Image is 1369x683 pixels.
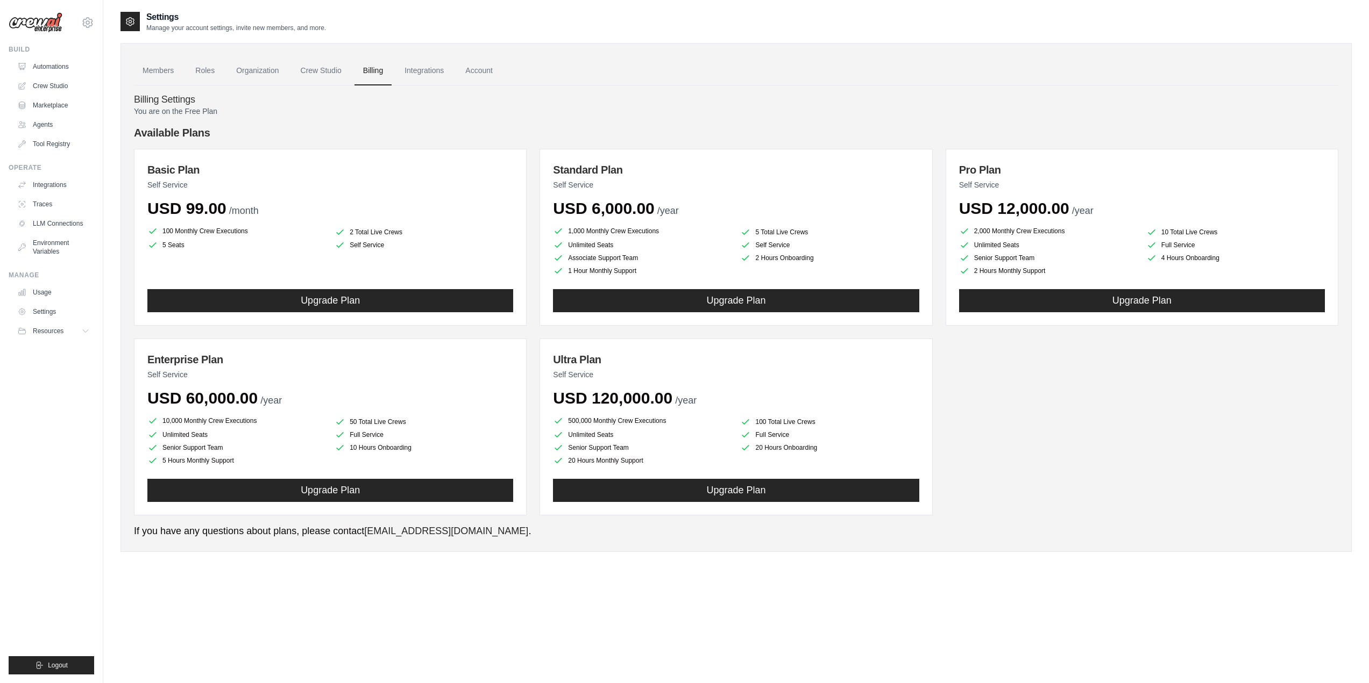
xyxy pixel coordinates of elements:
[147,389,258,407] span: USD 60,000.00
[1146,227,1325,238] li: 10 Total Live Crews
[13,234,94,260] a: Environment Variables
[134,56,182,85] a: Members
[147,199,226,217] span: USD 99.00
[48,661,68,670] span: Logout
[740,442,919,453] li: 20 Hours Onboarding
[147,442,326,453] li: Senior Support Team
[13,97,94,114] a: Marketplace
[740,227,919,238] li: 5 Total Live Crews
[335,429,513,440] li: Full Service
[959,225,1138,238] li: 2,000 Monthly Crew Executions
[9,163,94,172] div: Operate
[553,442,732,453] li: Senior Support Team
[740,253,919,263] li: 2 Hours Onboarding
[147,162,513,177] h3: Basic Plan
[553,455,732,466] li: 20 Hours Monthly Support
[146,11,326,24] h2: Settings
[9,656,94,674] button: Logout
[553,240,732,250] li: Unlimited Seats
[553,289,919,312] button: Upgrade Plan
[335,416,513,427] li: 50 Total Live Crews
[1146,253,1325,263] li: 4 Hours Onboarding
[13,284,94,301] a: Usage
[292,56,350,85] a: Crew Studio
[134,106,1338,117] p: You are on the Free Plan
[147,414,326,427] li: 10,000 Monthly Crew Executions
[33,327,63,335] span: Resources
[959,199,1069,217] span: USD 12,000.00
[13,303,94,320] a: Settings
[147,289,513,312] button: Upgrade Plan
[13,196,94,213] a: Traces
[553,199,654,217] span: USD 6,000.00
[9,12,62,33] img: Logo
[675,395,697,406] span: /year
[147,352,513,367] h3: Enterprise Plan
[9,45,94,54] div: Build
[740,240,919,250] li: Self Service
[364,526,528,536] a: [EMAIL_ADDRESS][DOMAIN_NAME]
[740,416,919,427] li: 100 Total Live Crews
[959,265,1138,276] li: 2 Hours Monthly Support
[553,225,732,238] li: 1,000 Monthly Crew Executions
[134,524,1338,538] p: If you have any questions about plans, please contact .
[13,176,94,193] a: Integrations
[959,240,1138,250] li: Unlimited Seats
[553,429,732,440] li: Unlimited Seats
[335,240,513,250] li: Self Service
[335,227,513,238] li: 2 Total Live Crews
[553,414,732,427] li: 500,000 Monthly Crew Executions
[147,179,513,190] p: Self Service
[457,56,501,85] a: Account
[146,24,326,32] p: Manage your account settings, invite new members, and more.
[9,271,94,279] div: Manage
[134,94,1338,106] h4: Billing Settings
[13,58,94,75] a: Automations
[553,389,672,407] span: USD 120,000.00
[959,162,1325,177] h3: Pro Plan
[1146,240,1325,250] li: Full Service
[229,205,259,216] span: /month
[260,395,282,406] span: /year
[147,225,326,238] li: 100 Monthly Crew Executions
[553,479,919,502] button: Upgrade Plan
[553,253,732,263] li: Associate Support Team
[147,369,513,380] p: Self Service
[147,429,326,440] li: Unlimited Seats
[335,442,513,453] li: 10 Hours Onboarding
[13,135,94,153] a: Tool Registry
[740,429,919,440] li: Full Service
[657,205,679,216] span: /year
[13,116,94,133] a: Agents
[228,56,287,85] a: Organization
[147,479,513,502] button: Upgrade Plan
[147,455,326,466] li: 5 Hours Monthly Support
[147,240,326,250] li: 5 Seats
[1072,205,1094,216] span: /year
[354,56,392,85] a: Billing
[13,215,94,232] a: LLM Connections
[553,179,919,190] p: Self Service
[553,162,919,177] h3: Standard Plan
[134,125,1338,140] h4: Available Plans
[13,77,94,95] a: Crew Studio
[553,352,919,367] h3: Ultra Plan
[13,322,94,340] button: Resources
[553,265,732,276] li: 1 Hour Monthly Support
[396,56,452,85] a: Integrations
[187,56,223,85] a: Roles
[959,289,1325,312] button: Upgrade Plan
[959,179,1325,190] p: Self Service
[959,253,1138,263] li: Senior Support Team
[553,369,919,380] p: Self Service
